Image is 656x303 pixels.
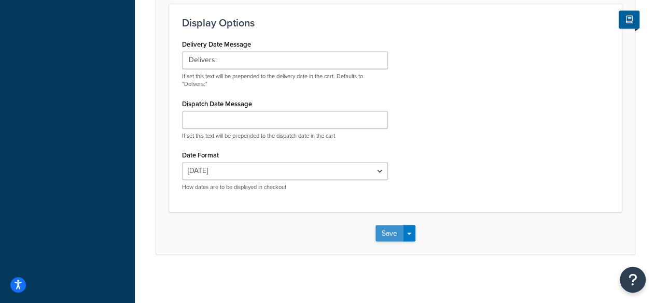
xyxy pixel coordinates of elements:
[182,183,388,191] p: How dates are to be displayed in checkout
[182,151,219,159] label: Date Format
[182,132,388,140] p: If set this text will be prepended to the dispatch date in the cart
[182,73,388,89] p: If set this text will be prepended to the delivery date in the cart. Defaults to "Delivers:"
[182,100,252,108] label: Dispatch Date Message
[375,225,403,241] button: Save
[182,51,388,69] input: Delivers:
[619,11,639,29] button: Show Help Docs
[182,40,251,48] label: Delivery Date Message
[620,267,646,293] button: Open Resource Center
[182,17,609,28] h3: Display Options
